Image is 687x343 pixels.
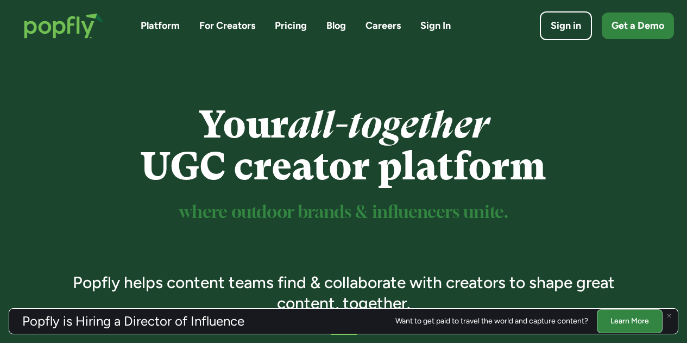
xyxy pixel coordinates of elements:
[199,19,255,33] a: For Creators
[57,272,630,313] h3: Popfly helps content teams find & collaborate with creators to shape great content, together.
[57,104,630,188] h1: Your UGC creator platform
[13,2,115,49] a: home
[288,103,489,147] em: all-together
[365,19,401,33] a: Careers
[141,19,180,33] a: Platform
[602,13,674,39] a: Get a Demo
[22,315,244,328] h3: Popfly is Hiring a Director of Influence
[275,19,307,33] a: Pricing
[395,317,588,326] div: Want to get paid to travel the world and capture content?
[540,11,592,40] a: Sign in
[612,19,664,33] div: Get a Demo
[326,19,346,33] a: Blog
[179,204,508,221] sup: where outdoor brands & influencers unite.
[551,19,581,33] div: Sign in
[420,19,451,33] a: Sign In
[597,309,663,333] a: Learn More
